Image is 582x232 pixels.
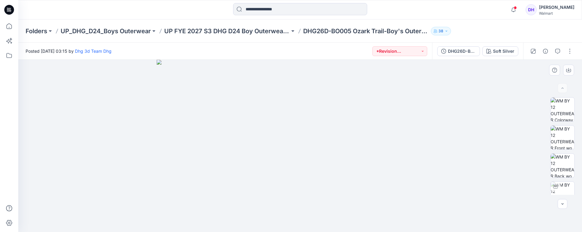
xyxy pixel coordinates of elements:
[26,27,47,35] a: Folders
[551,182,574,205] img: WM BY 12 OUTERWEAR Turntable with Avatar
[539,4,574,11] div: [PERSON_NAME]
[61,27,151,35] a: UP_DHG_D24_Boys Outerwear
[157,60,444,232] img: eyJhbGciOiJIUzI1NiIsImtpZCI6IjAiLCJzbHQiOiJzZXMiLCJ0eXAiOiJKV1QifQ.eyJkYXRhIjp7InR5cGUiOiJzdG9yYW...
[26,48,112,54] span: Posted [DATE] 03:15 by
[437,46,480,56] button: DHG26D-BO005 Ozark Trail-Boy's Outerwear - Softshell V1
[493,48,514,55] div: Soft Silver
[482,46,518,56] button: Soft Silver
[551,154,574,177] img: WM BY 12 OUTERWEAR Back wo Avatar
[164,27,290,35] a: UP FYE 2027 S3 DHG D24 Boy Outerwear - Ozark Trail
[303,27,429,35] p: DHG26D-BO005 Ozark Trail-Boy's Outerwear - Softshell V1
[431,27,451,35] button: 38
[541,46,550,56] button: Details
[551,98,574,121] img: WM BY 12 OUTERWEAR Colorway wo Avatar
[438,28,443,34] p: 38
[526,4,537,15] div: DH
[75,48,112,54] a: Dhg 3d Team Dhg
[551,126,574,149] img: WM BY 12 OUTERWEAR Front wo Avatar
[539,11,574,16] div: Walmart
[448,48,476,55] div: DHG26D-BO005 Ozark Trail-Boy's Outerwear - Softshell V1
